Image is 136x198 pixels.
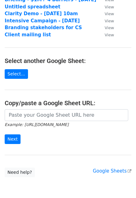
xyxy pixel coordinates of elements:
[5,134,21,144] input: Next
[5,11,78,16] a: Clarity Demo - [DATE] 10am
[5,18,80,24] a: Intensive Campaign - [DATE]
[105,168,136,198] iframe: Chat Widget
[105,11,114,16] small: View
[5,122,68,127] small: Example: [URL][DOMAIN_NAME]
[93,168,131,174] a: Google Sheets
[98,32,114,38] a: View
[98,18,114,24] a: View
[105,33,114,37] small: View
[5,32,51,38] a: Client mailing list
[98,4,114,10] a: View
[105,19,114,23] small: View
[5,4,60,10] a: Untitled spreadsheet
[98,25,114,30] a: View
[5,57,131,65] h4: Select another Google Sheet:
[5,168,35,177] a: Need help?
[5,25,82,30] a: Branding stakeholders for CS
[5,109,128,121] input: Paste your Google Sheet URL here
[5,99,131,107] h4: Copy/paste a Google Sheet URL:
[5,69,28,79] a: Select...
[105,25,114,30] small: View
[98,11,114,16] a: View
[105,5,114,9] small: View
